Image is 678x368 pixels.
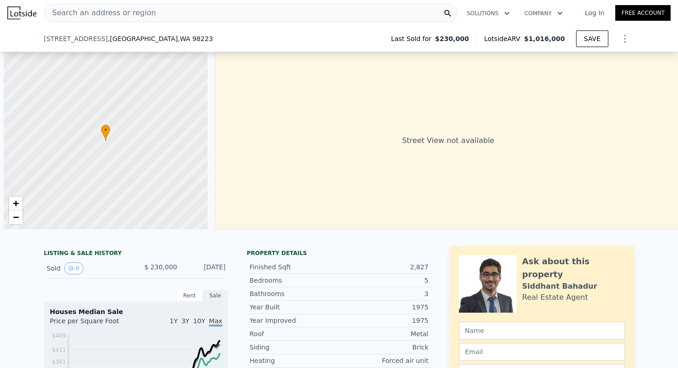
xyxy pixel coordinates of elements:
[52,332,66,339] tspan: $469
[576,30,608,47] button: SAVE
[250,329,339,338] div: Roof
[181,317,189,325] span: 3Y
[339,316,428,325] div: 1975
[45,7,156,18] span: Search an address or region
[177,290,202,302] div: Rent
[108,34,213,43] span: , [GEOGRAPHIC_DATA]
[339,262,428,272] div: 2,827
[574,8,615,18] a: Log In
[13,197,19,209] span: +
[250,289,339,298] div: Bathrooms
[101,125,110,141] div: •
[459,5,517,22] button: Solutions
[339,303,428,312] div: 1975
[250,262,339,272] div: Finished Sqft
[50,307,222,316] div: Houses Median Sale
[44,34,108,43] span: [STREET_ADDRESS]
[9,210,23,224] a: Zoom out
[522,292,588,303] div: Real Estate Agent
[524,35,565,42] span: $1,016,000
[339,289,428,298] div: 3
[184,262,226,274] div: [DATE]
[101,126,110,134] span: •
[517,5,570,22] button: Company
[339,343,428,352] div: Brick
[9,196,23,210] a: Zoom in
[250,276,339,285] div: Bedrooms
[522,281,597,292] div: Siddhant Bahadur
[250,303,339,312] div: Year Built
[250,356,339,365] div: Heating
[170,317,178,325] span: 1Y
[250,343,339,352] div: Siding
[144,263,177,271] span: $ 230,000
[459,322,625,339] input: Name
[44,249,228,259] div: LISTING & SALE HISTORY
[7,6,36,19] img: Lotside
[522,255,625,281] div: Ask about this property
[615,5,671,21] a: Free Account
[13,211,19,223] span: −
[52,347,66,353] tspan: $411
[391,34,435,43] span: Last Sold for
[47,262,129,274] div: Sold
[64,262,83,274] button: View historical data
[178,35,213,42] span: , WA 98223
[250,316,339,325] div: Year Improved
[209,317,222,326] span: Max
[339,329,428,338] div: Metal
[339,356,428,365] div: Forced air unit
[202,290,228,302] div: Sale
[247,249,431,257] div: Property details
[339,276,428,285] div: 5
[459,343,625,361] input: Email
[193,317,205,325] span: 10Y
[52,359,66,365] tspan: $361
[435,34,469,43] span: $230,000
[50,316,136,331] div: Price per Square Foot
[484,34,524,43] span: Lotside ARV
[616,30,634,48] button: Show Options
